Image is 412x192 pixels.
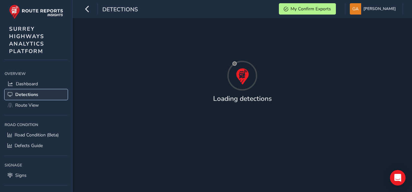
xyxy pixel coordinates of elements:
span: Signs [15,172,27,178]
span: Detections [102,5,138,15]
span: Dashboard [16,81,38,87]
button: My Confirm Exports [279,3,336,15]
img: rr logo [9,5,63,19]
span: Defects Guide [15,143,43,149]
span: Road Condition (Beta) [15,132,59,138]
div: Signage [5,160,68,170]
h4: Loading detections [213,95,272,103]
a: Road Condition (Beta) [5,130,68,140]
span: [PERSON_NAME] [363,3,396,15]
span: My Confirm Exports [291,6,331,12]
a: Signs [5,170,68,181]
span: Route View [15,102,39,108]
div: Open Intercom Messenger [390,170,406,186]
div: Overview [5,69,68,79]
div: Road Condition [5,120,68,130]
span: Detections [15,91,38,98]
a: Route View [5,100,68,111]
a: Defects Guide [5,140,68,151]
button: [PERSON_NAME] [350,3,398,15]
a: Detections [5,89,68,100]
img: diamond-layout [350,3,361,15]
span: SURREY HIGHWAYS ANALYTICS PLATFORM [9,25,44,55]
a: Dashboard [5,79,68,89]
